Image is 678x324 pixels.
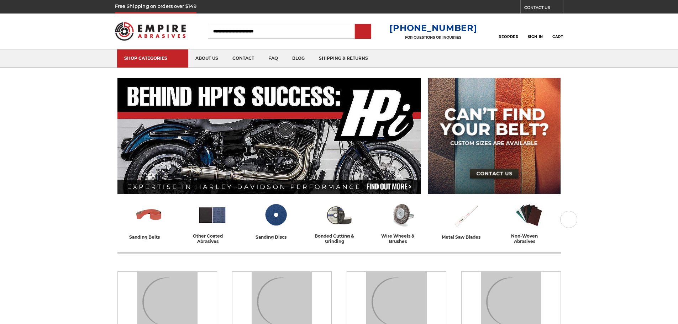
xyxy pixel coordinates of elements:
[514,200,544,230] img: Non-woven Abrasives
[388,200,417,230] img: Wire Wheels & Brushes
[552,34,563,39] span: Cart
[442,233,490,241] div: metal saw blades
[499,34,518,39] span: Reorder
[120,200,178,241] a: sanding belts
[500,200,558,244] a: non-woven abrasives
[261,49,285,68] a: faq
[389,23,477,33] a: [PHONE_NUMBER]
[247,200,305,241] a: sanding discs
[560,211,577,228] button: Next
[184,200,241,244] a: other coated abrasives
[129,233,169,241] div: sanding belts
[437,200,495,241] a: metal saw blades
[324,200,354,230] img: Bonded Cutting & Grinding
[124,55,181,61] div: SHOP CATEGORIES
[451,200,480,230] img: Metal Saw Blades
[499,23,518,39] a: Reorder
[524,4,563,14] a: CONTACT US
[261,200,290,230] img: Sanding Discs
[115,17,186,45] img: Empire Abrasives
[117,78,421,194] img: Banner for an interview featuring Horsepower Inc who makes Harley performance upgrades featured o...
[389,35,477,40] p: FOR QUESTIONS OR INQUIRIES
[310,233,368,244] div: bonded cutting & grinding
[188,49,225,68] a: about us
[500,233,558,244] div: non-woven abrasives
[356,25,370,39] input: Submit
[312,49,375,68] a: shipping & returns
[374,200,431,244] a: wire wheels & brushes
[198,200,227,230] img: Other Coated Abrasives
[285,49,312,68] a: blog
[225,49,261,68] a: contact
[256,233,296,241] div: sanding discs
[134,200,164,230] img: Sanding Belts
[374,233,431,244] div: wire wheels & brushes
[552,23,563,39] a: Cart
[310,200,368,244] a: bonded cutting & grinding
[184,233,241,244] div: other coated abrasives
[528,34,543,39] span: Sign In
[428,78,561,194] img: promo banner for custom belts.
